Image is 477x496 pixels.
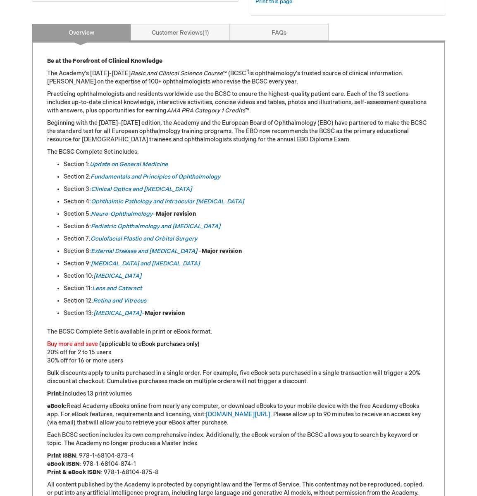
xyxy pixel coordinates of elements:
[93,310,141,317] a: [MEDICAL_DATA]
[91,198,244,205] a: Ophthalmic Pathology and Intraocular [MEDICAL_DATA]
[47,369,430,386] p: Bulk discounts apply to units purchased in a single order. For example, five eBook sets purchased...
[64,198,430,206] li: Section 4:
[91,210,153,217] a: Neuro-Ophthalmology
[91,235,197,242] a: Oculofacial Plastic and Orbital Surgery
[47,69,430,86] p: The Academy’s [DATE]-[DATE] ™ (BCSC is ophthalmology’s trusted source of clinical information. [P...
[47,460,80,467] strong: eBook ISBN
[47,402,430,427] p: Read Academy eBooks online from nearly any computer, or download eBooks to your mobile device wit...
[93,297,146,304] a: Retina and Vitreous
[47,341,98,348] font: Buy more and save
[64,297,430,305] li: Section 12:
[47,57,162,64] strong: Be at the Forefront of Clinical Knowledge
[47,340,430,365] p: 20% off for 2 to 15 users 30% off for 16 or more users
[92,285,142,292] a: Lens and Cataract
[206,411,270,418] a: [DOMAIN_NAME][URL]
[131,24,230,41] a: Customer Reviews1
[91,186,192,193] a: Clinical Optics and [MEDICAL_DATA]
[91,173,220,180] a: Fundamentals and Principles of Ophthalmology
[64,309,430,317] li: Section 13: –
[47,90,430,115] p: Practicing ophthalmologists and residents worldwide use the BCSC to ensure the highest-quality pa...
[145,310,185,317] strong: Major revision
[90,161,168,168] a: Update on General Medicine
[64,260,430,268] li: Section 9:
[91,223,220,230] a: Pediatric Ophthalmology and [MEDICAL_DATA]
[167,107,245,114] em: AMA PRA Category 1 Credits
[47,328,430,336] p: The BCSC Complete Set is available in print or eBook format.
[47,403,67,410] strong: eBook:
[203,29,209,36] span: 1
[47,469,101,476] strong: Print & eBook ISBN
[64,160,430,169] li: Section 1:
[91,248,197,255] a: External Disease and [MEDICAL_DATA]
[47,390,63,397] strong: Print:
[47,119,430,144] p: Beginning with the [DATE]–[DATE] edition, the Academy and the European Board of Ophthalmology (EB...
[91,260,200,267] a: [MEDICAL_DATA] and [MEDICAL_DATA]
[47,148,430,156] p: The BCSC Complete Set includes:
[246,69,249,74] sup: ®)
[229,24,329,41] a: FAQs
[131,70,223,77] em: Basic and Clinical Science Course
[64,284,430,293] li: Section 11:
[47,452,76,459] strong: Print ISBN
[64,222,430,231] li: Section 6:
[93,272,141,279] a: [MEDICAL_DATA]
[47,390,430,398] p: Includes 13 print volumes
[64,173,430,181] li: Section 2:
[156,210,196,217] strong: Major revision
[64,272,430,280] li: Section 10:
[47,431,430,448] p: Each BCSC section includes its own comprehensive index. Additionally, the eBook version of the BC...
[64,235,430,243] li: Section 7:
[64,247,430,255] li: Section 8: –
[32,24,131,41] a: Overview
[202,248,242,255] strong: Major revision
[99,341,200,348] font: (applicable to eBook purchases only)
[47,452,430,477] p: : 978-1-68104-873-4 : 978-1-68104-874-1 : 978-1-68104-875-8
[64,185,430,193] li: Section 3:
[64,210,430,218] li: Section 5: –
